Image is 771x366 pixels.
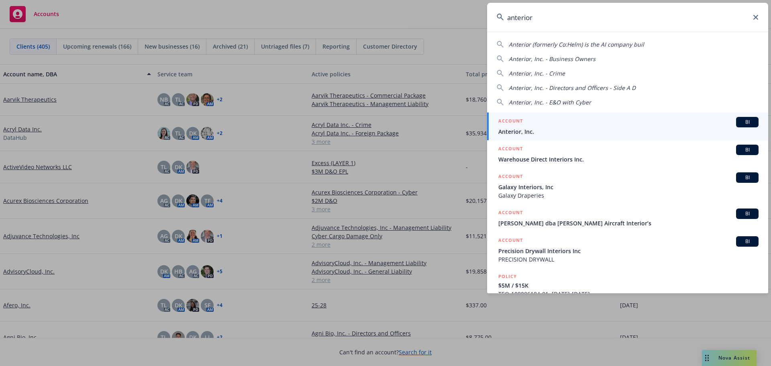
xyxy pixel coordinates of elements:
h5: ACCOUNT [498,145,523,154]
span: BI [739,210,755,217]
span: [PERSON_NAME] dba [PERSON_NAME] Aircraft Interior’s [498,219,759,227]
h5: POLICY [498,272,517,280]
span: PRECISION DRYWALL [498,255,759,264]
span: Precision Drywall Interiors Inc [498,247,759,255]
h5: ACCOUNT [498,209,523,218]
span: Anterior (formerly Co:Helm) is the AI company buil [509,41,644,48]
span: Galaxy Interiors, Inc [498,183,759,191]
span: BI [739,146,755,153]
a: POLICY$5M / $15KTEO-108096184-01, [DATE]-[DATE] [487,268,768,303]
span: Galaxy Draperies [498,191,759,200]
span: Warehouse Direct Interiors Inc. [498,155,759,164]
span: Anterior, Inc. - Crime [509,70,565,77]
a: ACCOUNTBI[PERSON_NAME] dba [PERSON_NAME] Aircraft Interior’s [487,204,768,232]
h5: ACCOUNT [498,172,523,182]
h5: ACCOUNT [498,236,523,246]
span: BI [739,174,755,181]
span: Anterior, Inc. [498,127,759,136]
span: TEO-108096184-01, [DATE]-[DATE] [498,290,759,298]
span: Anterior, Inc. - Directors and Officers - Side A D [509,84,636,92]
span: Anterior, Inc. - Business Owners [509,55,596,63]
input: Search... [487,3,768,32]
a: ACCOUNTBIGalaxy Interiors, IncGalaxy Draperies [487,168,768,204]
span: $5M / $15K [498,281,759,290]
a: ACCOUNTBIWarehouse Direct Interiors Inc. [487,140,768,168]
h5: ACCOUNT [498,117,523,127]
a: ACCOUNTBIAnterior, Inc. [487,112,768,140]
a: ACCOUNTBIPrecision Drywall Interiors IncPRECISION DRYWALL [487,232,768,268]
span: Anterior, Inc. - E&O with Cyber [509,98,591,106]
span: BI [739,238,755,245]
span: BI [739,119,755,126]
